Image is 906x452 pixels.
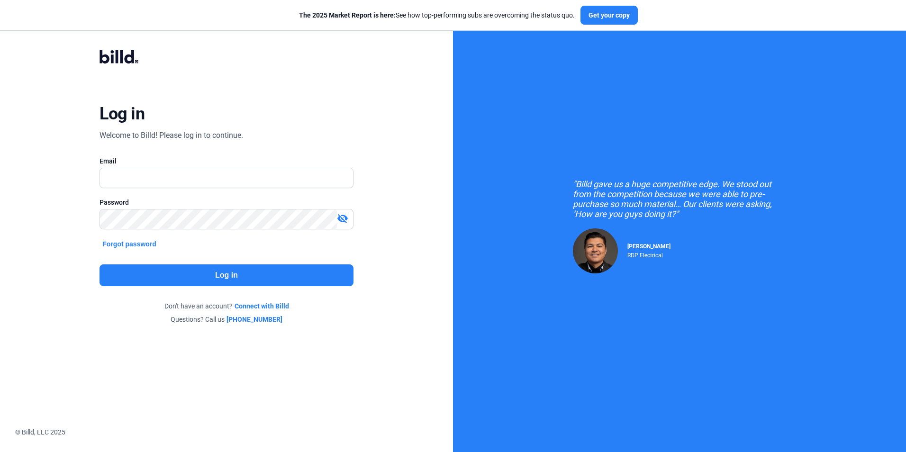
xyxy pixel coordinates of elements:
button: Log in [100,264,353,286]
div: Don't have an account? [100,301,353,311]
img: Raul Pacheco [573,228,618,273]
span: The 2025 Market Report is here: [299,11,396,19]
div: Log in [100,103,145,124]
div: Email [100,156,353,166]
div: See how top-performing subs are overcoming the status quo. [299,10,575,20]
button: Get your copy [580,6,638,25]
a: Connect with Billd [235,301,289,311]
div: "Billd gave us a huge competitive edge. We stood out from the competition because we were able to... [573,179,786,219]
div: Questions? Call us [100,315,353,324]
button: Forgot password [100,239,159,249]
mat-icon: visibility_off [337,213,348,224]
div: Password [100,198,353,207]
div: RDP Electrical [627,250,670,259]
span: [PERSON_NAME] [627,243,670,250]
div: Welcome to Billd! Please log in to continue. [100,130,243,141]
a: [PHONE_NUMBER] [226,315,282,324]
